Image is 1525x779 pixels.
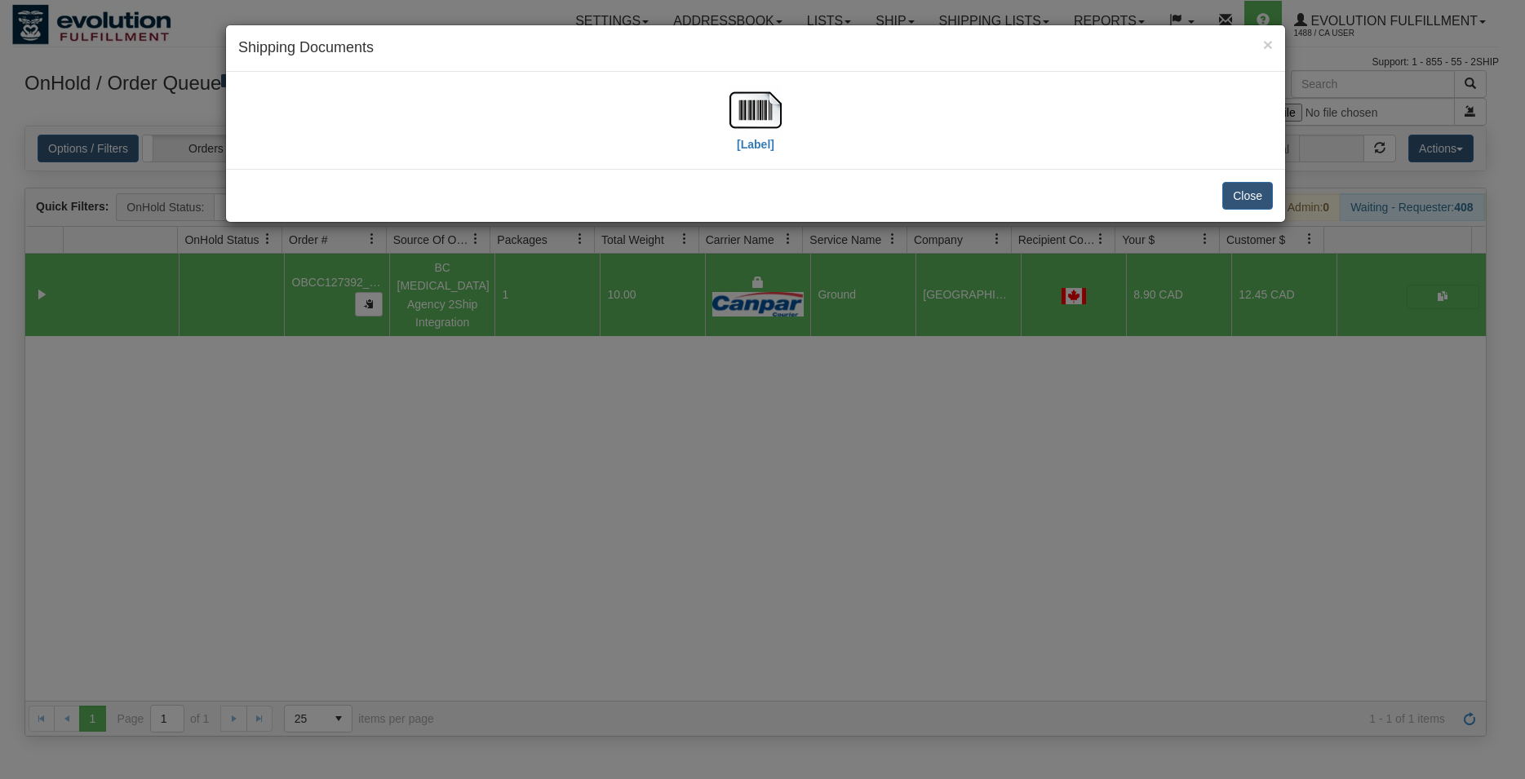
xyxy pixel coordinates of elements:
span: × [1263,35,1273,54]
a: [Label] [729,102,782,150]
img: barcode.jpg [729,84,782,136]
button: Close [1263,36,1273,53]
h4: Shipping Documents [238,38,1273,59]
label: [Label] [737,136,774,153]
button: Close [1222,182,1273,210]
